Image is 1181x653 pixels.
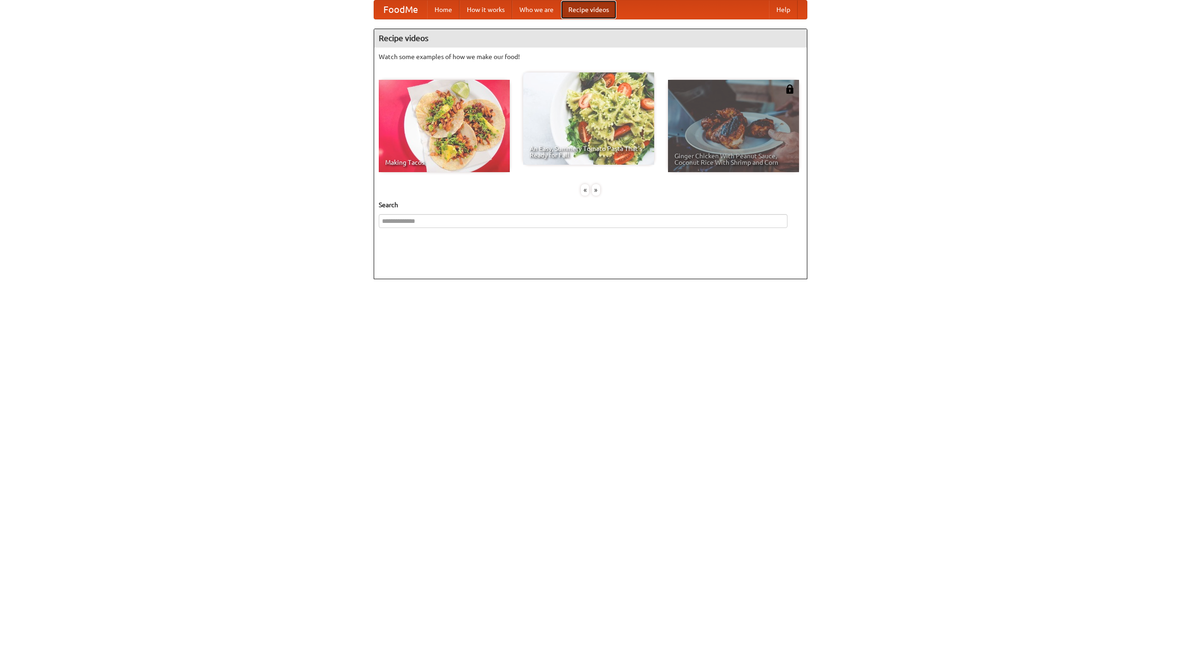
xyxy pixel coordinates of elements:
a: Home [427,0,459,19]
a: FoodMe [374,0,427,19]
a: How it works [459,0,512,19]
a: An Easy, Summery Tomato Pasta That's Ready for Fall [523,72,654,165]
h5: Search [379,200,802,210]
div: » [592,184,600,196]
h4: Recipe videos [374,29,807,48]
span: An Easy, Summery Tomato Pasta That's Ready for Fall [530,145,648,158]
div: « [581,184,589,196]
img: 483408.png [785,84,794,94]
a: Recipe videos [561,0,616,19]
a: Who we are [512,0,561,19]
span: Making Tacos [385,159,503,166]
a: Help [769,0,798,19]
p: Watch some examples of how we make our food! [379,52,802,61]
a: Making Tacos [379,80,510,172]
